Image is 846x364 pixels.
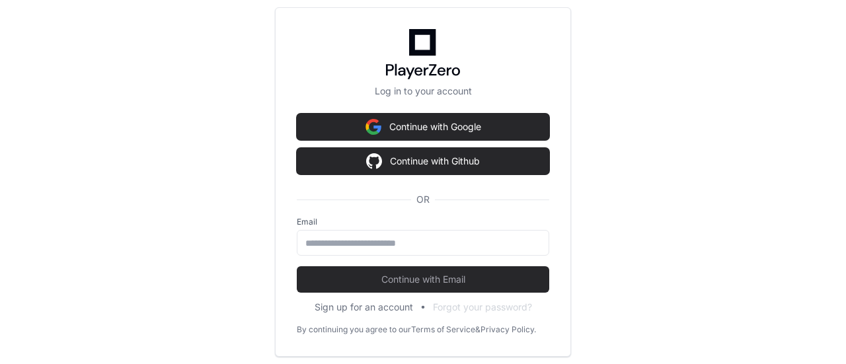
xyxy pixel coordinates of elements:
a: Privacy Policy. [481,324,536,335]
img: Sign in with google [366,148,382,174]
button: Continue with Github [297,148,549,174]
span: OR [411,193,435,206]
button: Continue with Email [297,266,549,293]
img: Sign in with google [365,114,381,140]
span: Continue with Email [297,273,549,286]
div: & [475,324,481,335]
button: Sign up for an account [315,301,413,314]
a: Terms of Service [411,324,475,335]
button: Forgot your password? [433,301,532,314]
button: Continue with Google [297,114,549,140]
div: By continuing you agree to our [297,324,411,335]
p: Log in to your account [297,85,549,98]
label: Email [297,217,549,227]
